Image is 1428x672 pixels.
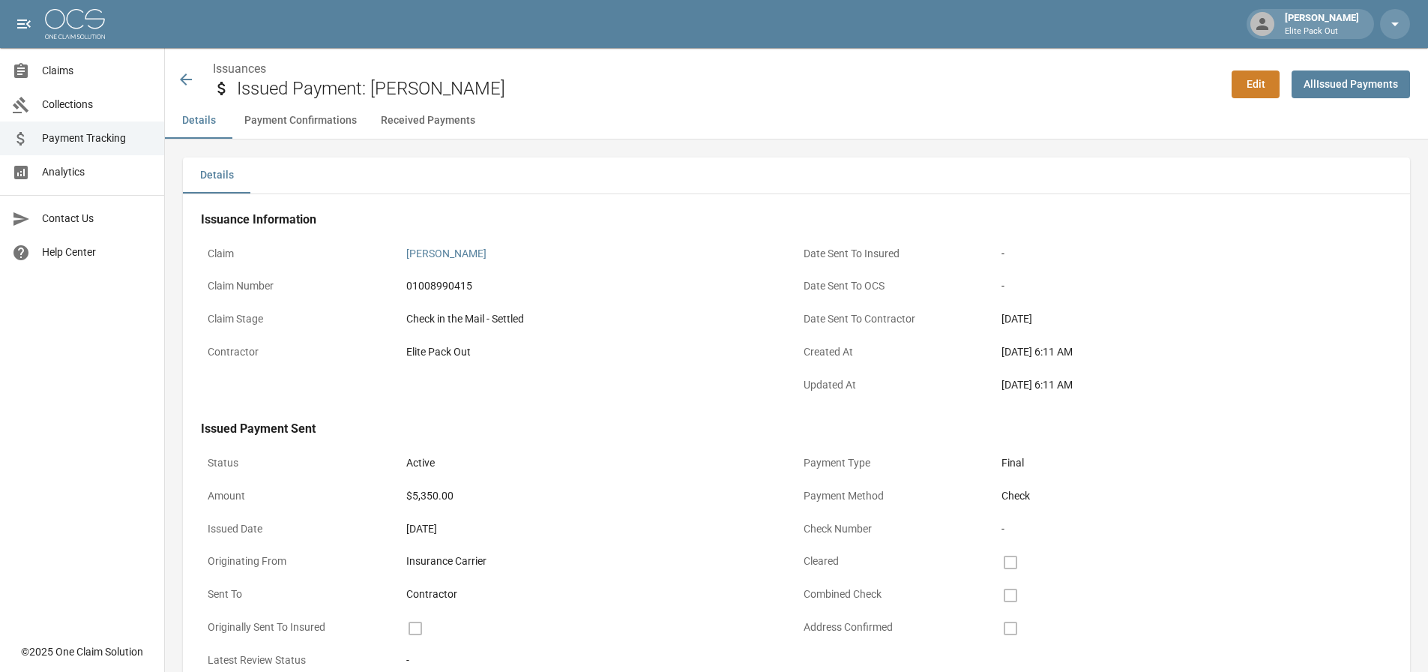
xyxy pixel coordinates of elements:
[201,421,1392,436] h4: Issued Payment Sent
[165,103,1428,139] div: anchor tabs
[797,514,995,544] p: Check Number
[201,448,400,478] p: Status
[42,97,152,112] span: Collections
[1232,70,1280,98] a: Edit
[183,157,250,193] button: Details
[213,60,1220,78] nav: breadcrumb
[406,455,790,471] div: Active
[797,448,995,478] p: Payment Type
[1001,521,1385,537] div: -
[1001,344,1385,360] div: [DATE] 6:11 AM
[797,271,995,301] p: Date Sent To OCS
[201,304,400,334] p: Claim Stage
[406,586,790,602] div: Contractor
[1279,10,1365,37] div: [PERSON_NAME]
[165,103,232,139] button: Details
[1001,278,1385,294] div: -
[201,547,400,576] p: Originating From
[406,344,790,360] div: Elite Pack Out
[369,103,487,139] button: Received Payments
[9,9,39,39] button: open drawer
[797,304,995,334] p: Date Sent To Contractor
[797,547,995,576] p: Cleared
[406,488,790,504] div: $5,350.00
[201,212,1392,227] h4: Issuance Information
[406,652,790,668] div: -
[42,164,152,180] span: Analytics
[201,580,400,609] p: Sent To
[42,244,152,260] span: Help Center
[42,63,152,79] span: Claims
[42,130,152,146] span: Payment Tracking
[42,211,152,226] span: Contact Us
[406,311,790,327] div: Check in the Mail - Settled
[1001,377,1385,393] div: [DATE] 6:11 AM
[1001,455,1385,471] div: Final
[1001,488,1385,504] div: Check
[213,61,266,76] a: Issuances
[406,521,790,537] div: [DATE]
[406,278,790,294] div: 01008990415
[797,580,995,609] p: Combined Check
[201,613,400,642] p: Originally Sent To Insured
[797,370,995,400] p: Updated At
[797,337,995,367] p: Created At
[201,239,400,268] p: Claim
[232,103,369,139] button: Payment Confirmations
[406,247,486,259] a: [PERSON_NAME]
[201,271,400,301] p: Claim Number
[201,337,400,367] p: Contractor
[797,481,995,511] p: Payment Method
[1001,311,1385,327] div: [DATE]
[797,613,995,642] p: Address Confirmed
[1292,70,1410,98] a: AllIssued Payments
[237,78,1220,100] h2: Issued Payment: [PERSON_NAME]
[1001,246,1385,262] div: -
[201,514,400,544] p: Issued Date
[21,644,143,659] div: © 2025 One Claim Solution
[406,553,790,569] div: Insurance Carrier
[201,481,400,511] p: Amount
[1285,25,1359,38] p: Elite Pack Out
[797,239,995,268] p: Date Sent To Insured
[183,157,1410,193] div: details tabs
[45,9,105,39] img: ocs-logo-white-transparent.png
